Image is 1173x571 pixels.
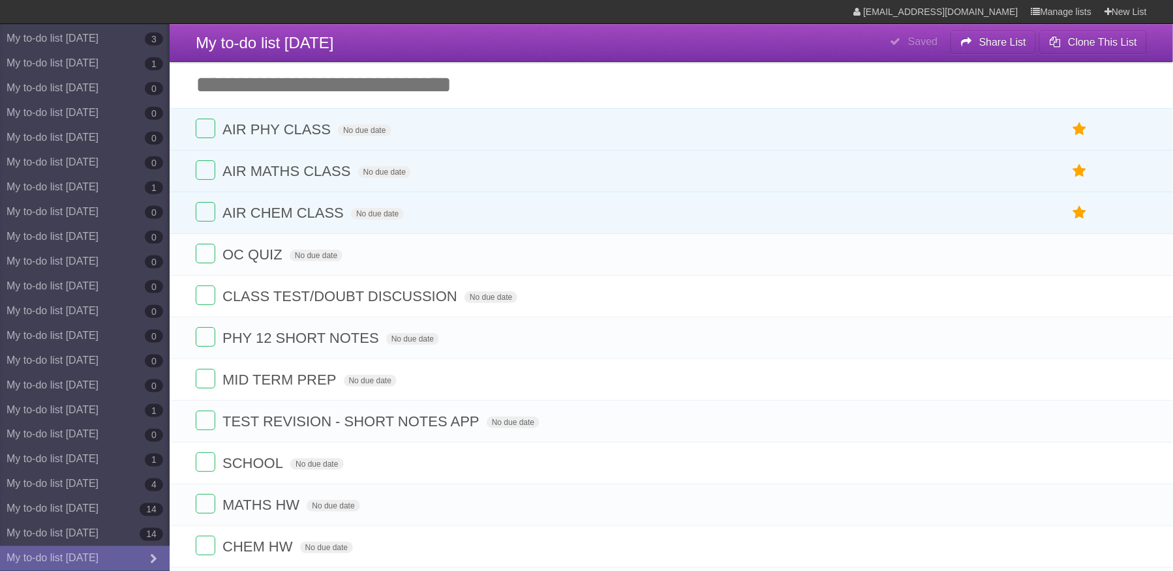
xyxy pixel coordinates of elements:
span: MID TERM PREP [222,372,339,388]
button: Share List [951,31,1037,54]
span: No due date [307,500,359,512]
span: CLASS TEST/DOUBT DISCUSSION [222,288,461,304]
b: Clone This List [1068,37,1137,48]
b: 0 [145,107,163,120]
span: PHY 12 SHORT NOTES [222,330,382,346]
b: 14 [140,503,163,516]
b: 1 [145,454,163,467]
span: No due date [351,208,404,220]
b: 0 [145,156,163,169]
b: 0 [145,206,163,219]
span: MATHS HW [222,497,303,513]
b: Saved [908,36,937,47]
label: Done [196,369,215,388]
span: No due date [465,291,517,303]
b: 0 [145,305,163,318]
label: Done [196,202,215,222]
label: Star task [1067,160,1092,182]
label: Done [196,452,215,472]
b: 1 [145,57,163,70]
b: 0 [145,379,163,392]
span: AIR PHY CLASS [222,121,334,138]
b: Share List [979,37,1026,48]
span: No due date [290,250,343,261]
b: 0 [145,330,163,343]
b: 3 [145,33,163,46]
b: 0 [145,280,163,293]
span: My to-do list [DATE] [196,34,334,51]
label: Done [196,536,215,555]
b: 4 [145,478,163,491]
b: 1 [145,404,163,417]
span: AIR MATHS CLASS [222,163,354,179]
button: Clone This List [1039,31,1147,54]
span: No due date [487,417,540,428]
label: Star task [1067,119,1092,140]
b: 0 [145,256,163,269]
span: OC QUIZ [222,246,286,263]
span: No due date [344,375,397,387]
span: No due date [358,166,411,178]
span: CHEM HW [222,538,296,555]
label: Done [196,160,215,180]
span: No due date [386,333,439,345]
b: 1 [145,181,163,194]
b: 0 [145,132,163,145]
span: TEST REVISION - SHORT NOTES APP [222,413,483,430]
label: Star task [1067,202,1092,224]
label: Done [196,494,215,514]
label: Done [196,411,215,430]
label: Done [196,327,215,347]
span: No due date [290,458,343,470]
label: Done [196,244,215,263]
span: SCHOOL [222,455,286,471]
label: Done [196,119,215,138]
span: No due date [300,542,353,553]
label: Done [196,285,215,305]
b: 0 [145,355,163,368]
b: 0 [145,231,163,244]
b: 0 [145,429,163,442]
b: 0 [145,82,163,95]
span: AIR CHEM CLASS [222,205,347,221]
span: No due date [338,124,391,136]
b: 14 [140,528,163,541]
